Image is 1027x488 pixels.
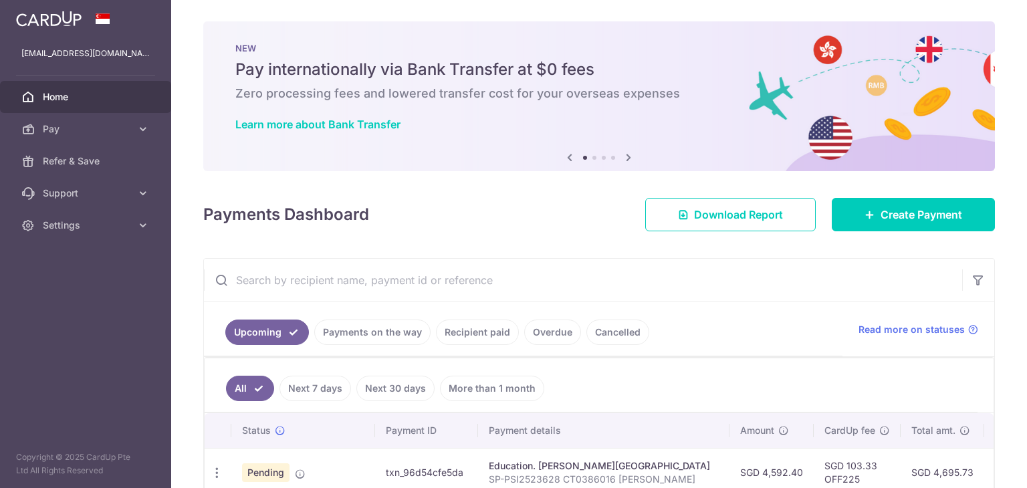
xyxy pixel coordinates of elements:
span: Download Report [694,207,783,223]
p: SP-PSI2523628 CT0386016 [PERSON_NAME] [489,473,719,486]
a: Read more on statuses [859,323,978,336]
p: NEW [235,43,963,53]
span: CardUp fee [824,424,875,437]
th: Payment ID [375,413,478,448]
a: All [226,376,274,401]
img: Bank transfer banner [203,21,995,171]
span: Refer & Save [43,154,131,168]
span: Pending [242,463,290,482]
span: Create Payment [881,207,962,223]
input: Search by recipient name, payment id or reference [204,259,962,301]
a: Create Payment [832,198,995,231]
span: Support [43,187,131,200]
span: Status [242,424,271,437]
a: Payments on the way [314,320,431,345]
span: Pay [43,122,131,136]
a: More than 1 month [440,376,544,401]
h4: Payments Dashboard [203,203,369,227]
span: Settings [43,219,131,232]
a: Next 7 days [279,376,351,401]
p: [EMAIL_ADDRESS][DOMAIN_NAME] [21,47,150,60]
span: Amount [740,424,774,437]
img: CardUp [16,11,82,27]
a: Overdue [524,320,581,345]
a: Download Report [645,198,816,231]
a: Recipient paid [436,320,519,345]
div: Education. [PERSON_NAME][GEOGRAPHIC_DATA] [489,459,719,473]
span: Total amt. [911,424,955,437]
th: Payment details [478,413,729,448]
iframe: Opens a widget where you can find more information [941,448,1014,481]
span: Home [43,90,131,104]
a: Cancelled [586,320,649,345]
h5: Pay internationally via Bank Transfer at $0 fees [235,59,963,80]
a: Next 30 days [356,376,435,401]
h6: Zero processing fees and lowered transfer cost for your overseas expenses [235,86,963,102]
a: Learn more about Bank Transfer [235,118,401,131]
a: Upcoming [225,320,309,345]
span: Read more on statuses [859,323,965,336]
